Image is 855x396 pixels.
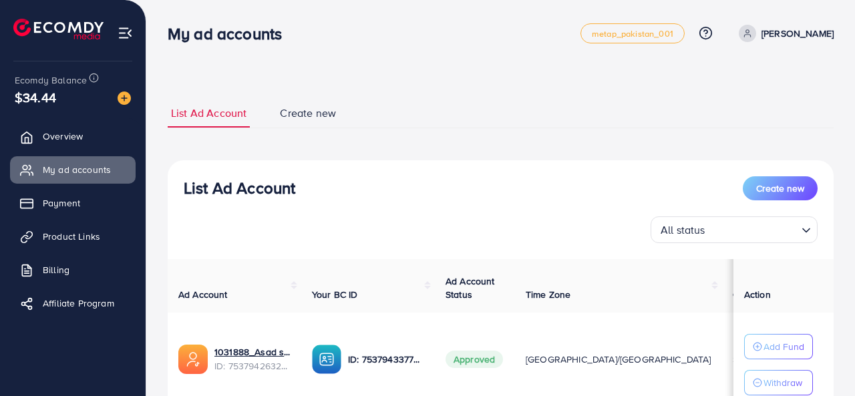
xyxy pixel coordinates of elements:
a: Affiliate Program [10,290,136,317]
a: Product Links [10,223,136,250]
a: Payment [10,190,136,216]
span: Ad Account [178,288,228,301]
a: My ad accounts [10,156,136,183]
p: Withdraw [763,375,802,391]
p: Add Fund [763,339,804,355]
input: Search for option [709,218,796,240]
button: Create new [743,176,818,200]
span: My ad accounts [43,163,111,176]
a: 1031888_Asad shah 2_1755064281276 [214,345,291,359]
span: List Ad Account [171,106,246,121]
span: All status [658,220,708,240]
span: Product Links [43,230,100,243]
span: Create new [280,106,336,121]
img: ic-ba-acc.ded83a64.svg [312,345,341,374]
span: Your BC ID [312,288,358,301]
img: logo [13,19,104,39]
span: Overview [43,130,83,143]
span: metap_pakistan_001 [592,29,673,38]
span: Create new [756,182,804,195]
p: [PERSON_NAME] [761,25,834,41]
img: ic-ads-acc.e4c84228.svg [178,345,208,374]
img: image [118,91,131,105]
div: <span class='underline'>1031888_Asad shah 2_1755064281276</span></br>7537942632723562504 [214,345,291,373]
button: Add Fund [744,334,813,359]
a: metap_pakistan_001 [580,23,685,43]
span: Time Zone [526,288,570,301]
a: [PERSON_NAME] [733,25,834,42]
a: Billing [10,256,136,283]
span: Ecomdy Balance [15,73,87,87]
img: menu [118,25,133,41]
span: Affiliate Program [43,296,114,310]
div: Search for option [651,216,818,243]
a: Overview [10,123,136,150]
span: Billing [43,263,69,276]
h3: My ad accounts [168,24,293,43]
h3: List Ad Account [184,178,295,198]
span: Action [744,288,771,301]
button: Withdraw [744,370,813,395]
span: Ad Account Status [446,274,495,301]
span: $34.44 [15,87,56,107]
span: [GEOGRAPHIC_DATA]/[GEOGRAPHIC_DATA] [526,353,711,366]
span: ID: 7537942632723562504 [214,359,291,373]
span: Approved [446,351,503,368]
span: Payment [43,196,80,210]
p: ID: 7537943377279549456 [348,351,424,367]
